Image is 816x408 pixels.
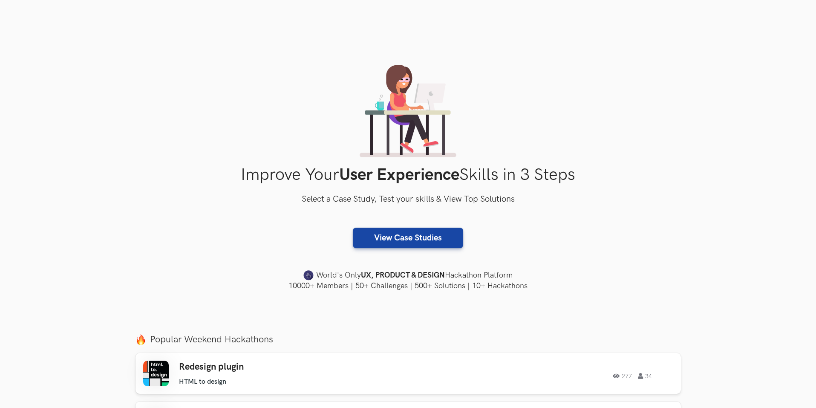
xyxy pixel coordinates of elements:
h3: Select a Case Study, Test your skills & View Top Solutions [136,193,681,206]
a: Redesign plugin HTML to design 277 34 [136,353,681,394]
img: lady working on laptop [360,65,456,157]
img: uxhack-favicon-image.png [303,270,314,281]
a: View Case Studies [353,228,463,248]
li: HTML to design [179,378,226,386]
strong: User Experience [339,165,459,185]
h4: 10000+ Members | 50+ Challenges | 500+ Solutions | 10+ Hackathons [136,281,681,291]
span: 277 [613,373,632,379]
img: fire.png [136,334,146,345]
label: Popular Weekend Hackathons [136,334,681,345]
h4: World's Only Hackathon Platform [136,269,681,281]
h3: Redesign plugin [179,362,421,373]
h1: Improve Your Skills in 3 Steps [136,165,681,185]
strong: UX, PRODUCT & DESIGN [361,269,445,281]
span: 34 [638,373,652,379]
